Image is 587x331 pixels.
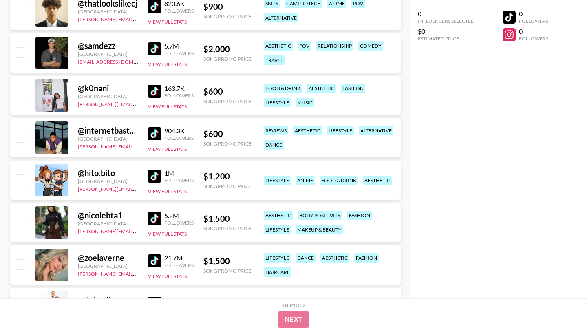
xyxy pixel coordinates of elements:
div: lifestyle [264,253,291,263]
div: haircare [264,267,291,277]
div: $0 [418,27,474,35]
div: alternative [359,126,393,135]
div: Estimated Price [418,35,474,42]
div: aesthetic [293,126,322,135]
div: 5.2M [164,212,194,220]
a: [PERSON_NAME][EMAIL_ADDRESS][DOMAIN_NAME] [78,142,199,150]
div: Song Promo Price [203,268,252,274]
a: [EMAIL_ADDRESS][DOMAIN_NAME] [78,57,160,65]
div: [GEOGRAPHIC_DATA] [78,51,138,57]
img: TikTok [148,42,161,55]
div: [GEOGRAPHIC_DATA] [78,178,138,184]
div: Followers [519,18,548,24]
div: aesthetic [363,176,392,185]
div: lifestyle [264,98,291,107]
div: [GEOGRAPHIC_DATA] [78,93,138,99]
div: Song Promo Price [203,225,252,232]
div: Step 1 of 2 [282,302,305,308]
div: Influencers Selected [418,18,474,24]
div: travel [264,55,285,65]
a: [PERSON_NAME][EMAIL_ADDRESS][DOMAIN_NAME] [78,99,199,107]
div: [GEOGRAPHIC_DATA] [78,9,138,15]
div: Song Promo Price [203,13,252,20]
div: anime [296,176,315,185]
iframe: Drift Widget Chat Controller [546,290,577,321]
div: 1M [164,169,194,177]
div: body positivity [298,211,342,220]
div: food & drink [320,176,358,185]
div: Followers [164,50,194,56]
button: View Full Stats [148,188,187,194]
div: [GEOGRAPHIC_DATA] [78,136,138,142]
div: aesthetic [264,211,293,220]
div: Followers [164,177,194,183]
div: @ internetbastard [78,126,138,136]
div: [GEOGRAPHIC_DATA] [78,221,138,227]
img: TikTok [148,170,161,183]
div: fashion [354,253,379,263]
div: $ 600 [203,86,252,97]
div: comedy [358,41,383,51]
div: aesthetic [320,253,349,263]
div: fashion [347,211,372,220]
img: TikTok [148,297,161,310]
div: 163.7K [164,84,194,93]
div: @ hito.bito [78,168,138,178]
img: TikTok [148,85,161,98]
div: 904.3K [164,127,194,135]
div: 8.4M [164,296,194,305]
button: View Full Stats [148,231,187,237]
div: 5.7M [164,42,194,50]
div: pov [298,41,311,51]
div: Followers [164,8,194,14]
div: dance [264,140,284,150]
div: $ 600 [203,129,252,139]
div: @ k0nani [78,83,138,93]
div: $ 1,200 [203,171,252,181]
img: TikTok [148,127,161,140]
div: $ 2,000 [203,44,252,54]
div: music [296,98,314,107]
div: Followers [164,93,194,99]
div: 0 [418,10,474,18]
div: Song Promo Price [203,183,252,189]
button: View Full Stats [148,19,187,25]
div: Song Promo Price [203,141,252,147]
div: aesthetic [264,41,293,51]
div: relationship [316,41,353,51]
button: Next [278,311,309,328]
div: makeup & beauty [296,225,343,234]
div: @ samdezz [78,41,138,51]
div: 0 [519,10,548,18]
img: TikTok [148,254,161,267]
a: [PERSON_NAME][EMAIL_ADDRESS][DOMAIN_NAME] [78,184,199,192]
a: [PERSON_NAME][EMAIL_ADDRESS][DOMAIN_NAME] [78,15,199,22]
div: Followers [164,135,194,141]
div: Followers [164,262,194,268]
button: View Full Stats [148,61,187,67]
div: lifestyle [264,176,291,185]
div: $ 1,500 [203,256,252,266]
a: [PERSON_NAME][EMAIL_ADDRESS][DOMAIN_NAME] [78,227,199,234]
div: Song Promo Price [203,56,252,62]
div: $ 900 [203,2,252,12]
div: aesthetic [307,84,336,93]
img: TikTok [148,212,161,225]
div: 0 [519,27,548,35]
button: View Full Stats [148,104,187,110]
div: [GEOGRAPHIC_DATA] [78,263,138,269]
div: Followers [164,220,194,226]
button: View Full Stats [148,146,187,152]
div: Song Promo Price [203,98,252,104]
div: food & drink [264,84,302,93]
div: dance [296,253,316,263]
div: @ nicolebta1 [78,210,138,221]
div: fashion [341,84,365,93]
a: [PERSON_NAME][EMAIL_ADDRESS][DOMAIN_NAME] [78,269,199,277]
button: View Full Stats [148,273,187,279]
div: @ dzfamily_ [78,295,138,305]
div: @ zoelaverne [78,253,138,263]
div: alternative [264,13,298,22]
div: $ 1,500 [203,214,252,224]
div: lifestyle [264,225,291,234]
